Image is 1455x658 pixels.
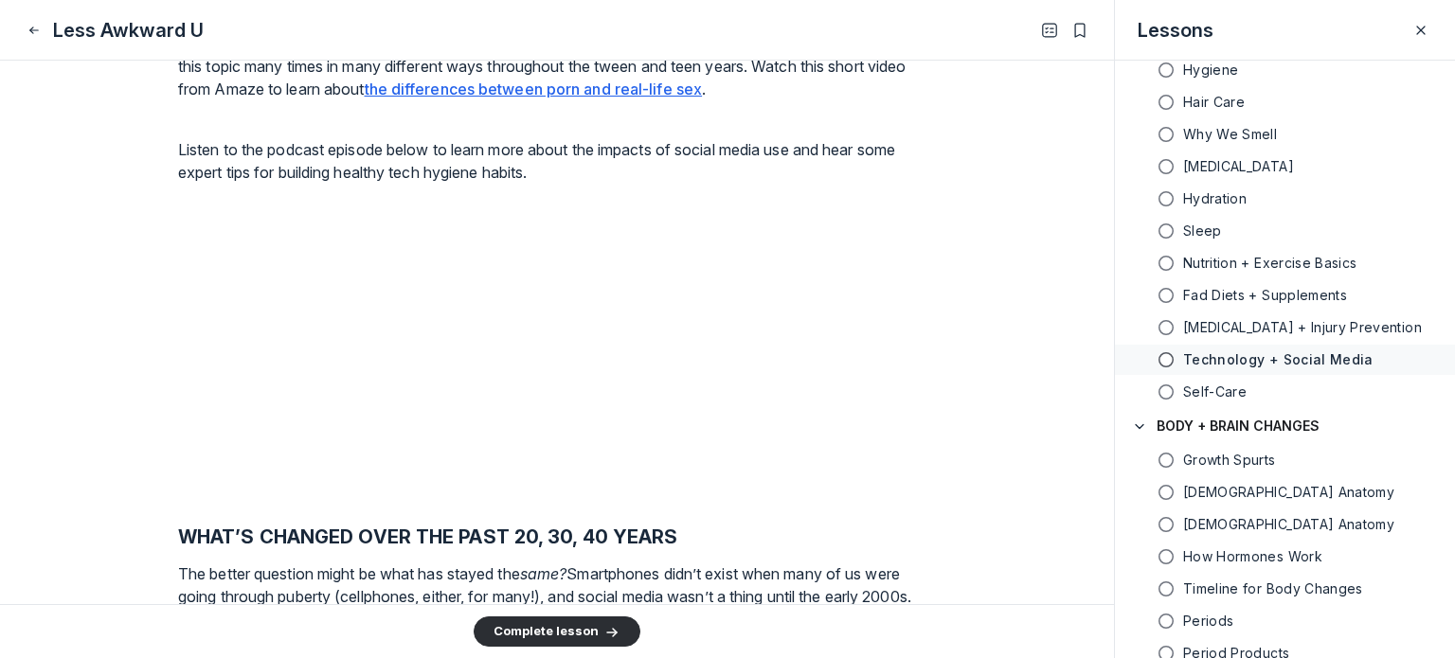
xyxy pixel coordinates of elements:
a: How Hormones Work [1115,542,1455,572]
a: Fad Diets + Supplements [1115,280,1455,311]
h5: Why We Smell [1183,125,1277,144]
a: Hair Care [1115,87,1455,117]
h5: [DEMOGRAPHIC_DATA] Anatomy [1183,483,1394,502]
h5: Growth Spurts [1183,451,1276,470]
h5: Hygiene [1183,61,1238,80]
h5: How Hormones Work [1183,547,1322,566]
a: Periods [1115,606,1455,636]
p: Listen to the podcast episode below to learn more about the impacts of social media use and hear ... [178,138,936,184]
span: Skin Care [1183,157,1294,176]
span: Concussion + Injury Prevention [1183,318,1422,337]
h5: Nutrition + Exercise Basics [1183,254,1356,273]
h5: [MEDICAL_DATA] [1183,157,1294,176]
h3: Lessons [1138,17,1213,44]
strong: WHAT’S CHANGED OVER THE PAST 20, 30, 40 YEARS [178,525,678,548]
a: [MEDICAL_DATA] [1115,151,1455,182]
a: [DEMOGRAPHIC_DATA] Anatomy [1115,477,1455,507]
h4: BODY + BRAIN CHANGES [1157,417,1320,436]
button: Open Table of contents [1038,19,1061,42]
a: Sleep [1115,216,1455,246]
a: Growth Spurts [1115,445,1455,475]
h5: Self-Care [1183,382,1247,401]
a: the differences between porn and real-life sex [365,80,703,98]
span: Male Anatomy [1183,515,1394,534]
button: BODY + BRAIN CHANGES [1115,407,1455,445]
a: Technology + Social Media [1115,345,1455,375]
a: Timeline for Body Changes [1115,574,1455,604]
h5: Sleep [1183,222,1222,240]
h5: Hair Care [1183,93,1245,112]
a: Nutrition + Exercise Basics [1115,248,1455,278]
a: [DEMOGRAPHIC_DATA] Anatomy [1115,509,1455,540]
h5: [DEMOGRAPHIC_DATA] Anatomy [1183,515,1394,534]
button: Close [23,19,45,42]
a: Why We Smell [1115,119,1455,150]
h1: Less Awkward U [53,17,204,44]
p: The better question might be what has stayed the Smartphones didn’t exist when many of us were go... [178,562,936,653]
span: Female Anatomy [1183,483,1394,502]
button: Complete lesson [474,616,640,647]
button: Bookmarks [1069,19,1091,42]
h5: Technology + Social Media [1183,350,1374,369]
button: Close [1410,19,1432,42]
em: same? [520,564,567,583]
a: Hygiene [1115,55,1455,85]
h5: [MEDICAL_DATA] + Injury Prevention [1183,318,1422,337]
a: Self-Care [1115,377,1455,407]
a: [MEDICAL_DATA] + Injury Prevention [1115,312,1455,343]
h5: Timeline for Body Changes [1183,579,1363,598]
a: Hydration [1115,184,1455,214]
h5: Fad Diets + Supplements [1183,286,1347,305]
h5: Periods [1183,612,1233,631]
h5: Hydration [1183,189,1247,208]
